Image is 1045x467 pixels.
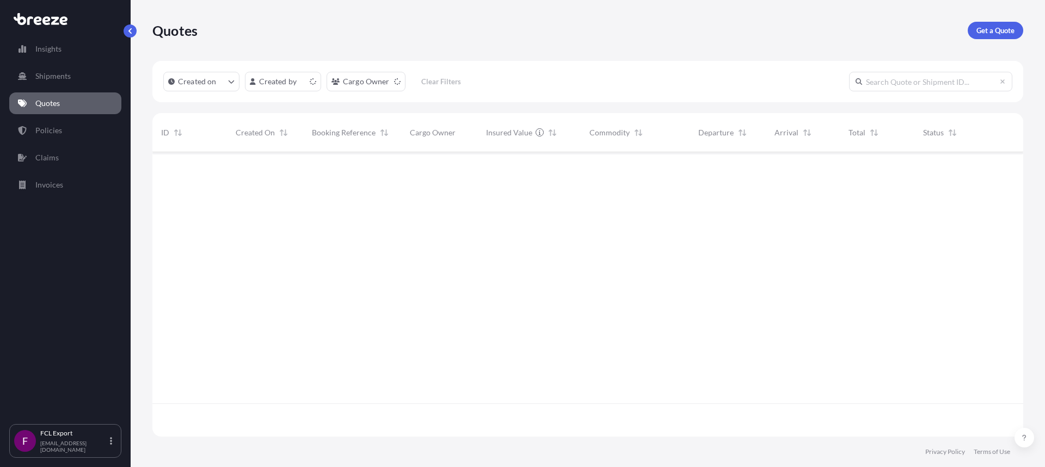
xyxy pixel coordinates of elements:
p: Created on [178,76,217,87]
button: Sort [736,126,749,139]
p: Quotes [152,22,198,39]
p: Claims [35,152,59,163]
p: Shipments [35,71,71,82]
button: Sort [378,126,391,139]
button: Sort [946,126,959,139]
p: Cargo Owner [343,76,390,87]
button: createdBy Filter options [245,72,321,91]
a: Insights [9,38,121,60]
p: [EMAIL_ADDRESS][DOMAIN_NAME] [40,440,108,453]
button: Clear Filters [411,73,472,90]
a: Quotes [9,92,121,114]
span: ID [161,127,169,138]
span: Departure [698,127,734,138]
input: Search Quote or Shipment ID... [849,72,1012,91]
a: Terms of Use [974,447,1010,456]
span: Commodity [589,127,630,138]
button: Sort [277,126,290,139]
p: Get a Quote [976,25,1015,36]
span: Insured Value [486,127,532,138]
a: Privacy Policy [925,447,965,456]
span: Booking Reference [312,127,376,138]
a: Policies [9,120,121,141]
button: Sort [868,126,881,139]
a: Get a Quote [968,22,1023,39]
p: Insights [35,43,62,54]
span: Cargo Owner [410,127,456,138]
button: createdOn Filter options [163,72,239,91]
a: Shipments [9,65,121,87]
p: Invoices [35,179,63,190]
p: Quotes [35,98,60,109]
button: cargoOwner Filter options [327,72,405,91]
a: Invoices [9,174,121,196]
p: Policies [35,125,62,136]
p: FCL Export [40,429,108,438]
span: Total [849,127,865,138]
span: Arrival [774,127,798,138]
p: Clear Filters [421,76,461,87]
p: Created by [259,76,297,87]
span: F [22,435,28,446]
button: Sort [632,126,645,139]
span: Status [923,127,944,138]
button: Sort [546,126,559,139]
button: Sort [801,126,814,139]
button: Sort [171,126,185,139]
span: Created On [236,127,275,138]
a: Claims [9,147,121,169]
